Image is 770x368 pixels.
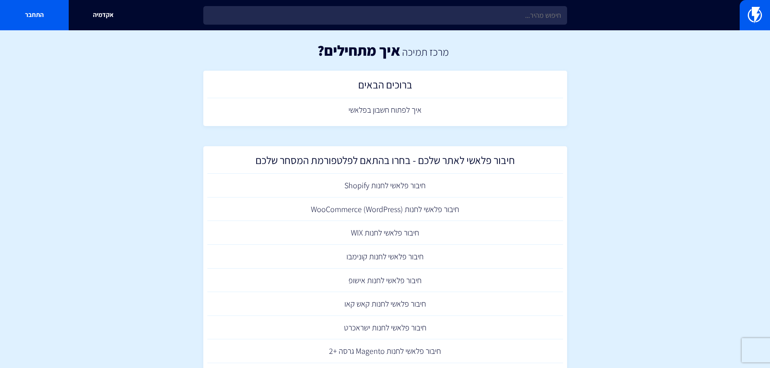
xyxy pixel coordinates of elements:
a: חיבור פלאשי לחנות Magento גרסה +2 [207,339,563,363]
a: חיבור פלאשי לחנות קאש קאו [207,292,563,316]
a: חיבור פלאשי לחנות Shopify [207,174,563,198]
a: איך לפתוח חשבון בפלאשי [207,98,563,122]
a: חיבור פלאשי לחנות WIX [207,221,563,245]
a: חיבור פלאשי לחנות קונימבו [207,245,563,269]
a: חיבור פלאשי לחנות ישראכרט [207,316,563,340]
a: ברוכים הבאים [207,75,563,99]
a: מרכז תמיכה [402,45,449,59]
h2: ברוכים הבאים [211,79,559,95]
h1: איך מתחילים? [317,42,400,59]
a: חיבור פלאשי לחנות אישופ [207,269,563,292]
a: חיבור פלאשי לחנות (WooCommerce (WordPress [207,198,563,221]
h2: חיבור פלאשי לאתר שלכם - בחרו בהתאם לפלטפורמת המסחר שלכם [211,154,559,170]
input: חיפוש מהיר... [203,6,567,25]
a: חיבור פלאשי לאתר שלכם - בחרו בהתאם לפלטפורמת המסחר שלכם [207,150,563,174]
